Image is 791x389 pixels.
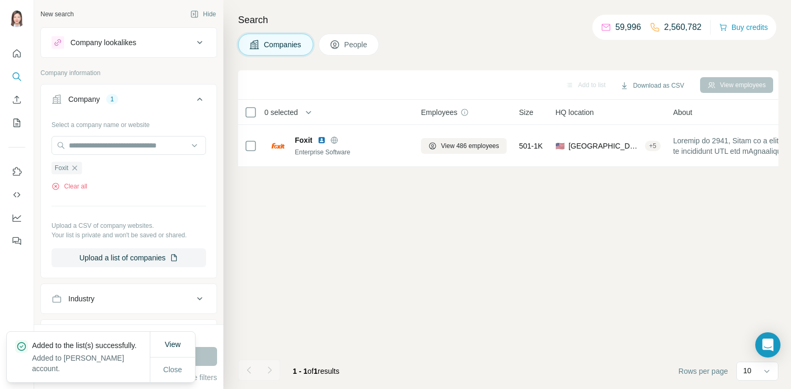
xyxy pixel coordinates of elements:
p: 59,996 [615,21,641,34]
button: Dashboard [8,208,25,227]
button: View [157,335,188,354]
span: About [673,107,693,118]
button: Use Surfe on LinkedIn [8,162,25,181]
div: + 5 [645,141,661,151]
button: View 486 employees [421,138,507,154]
button: My lists [8,113,25,132]
div: Company lookalikes [70,37,136,48]
p: 10 [743,365,752,376]
span: View 486 employees [441,141,499,151]
span: HQ location [556,107,594,118]
span: results [293,367,340,375]
span: 1 [314,367,318,375]
span: People [344,39,368,50]
div: Industry [68,293,95,304]
button: Close [156,360,190,379]
button: Clear all [52,182,87,191]
div: 1 [106,94,118,104]
button: Feedback [8,232,25,250]
span: 0 selected [264,107,298,118]
span: Size [519,107,533,118]
button: Enrich CSV [8,90,25,109]
button: Industry [41,286,217,311]
span: Foxit [295,135,312,145]
button: Download as CSV [613,78,691,93]
span: Foxit [55,163,68,173]
p: Added to the list(s) successfully. [32,340,150,351]
button: Hide [183,6,223,22]
button: Quick start [8,44,25,63]
p: Upload a CSV of company websites. [52,221,206,230]
h4: Search [238,13,778,27]
button: Company lookalikes [41,30,217,55]
div: Open Intercom Messenger [755,332,780,358]
span: [GEOGRAPHIC_DATA], [US_STATE] [569,141,641,151]
button: Company1 [41,87,217,116]
img: Avatar [8,10,25,27]
button: Upload a list of companies [52,248,206,267]
div: Company [68,94,100,104]
span: 🇺🇸 [556,141,564,151]
p: Company information [40,68,217,78]
span: 501-1K [519,141,543,151]
span: Rows per page [679,366,728,376]
div: New search [40,9,74,19]
p: Added to [PERSON_NAME] account. [32,353,150,374]
button: Search [8,67,25,86]
button: Use Surfe API [8,185,25,204]
div: Select a company name or website [52,116,206,130]
img: LinkedIn logo [317,136,326,144]
span: 1 - 1 [293,367,307,375]
button: HQ location [41,322,217,347]
div: Enterprise Software [295,148,408,157]
p: 2,560,782 [664,21,702,34]
span: Close [163,364,182,375]
img: Logo of Foxit [270,138,286,154]
span: Employees [421,107,457,118]
span: View [165,340,180,349]
span: of [307,367,314,375]
p: Your list is private and won't be saved or shared. [52,230,206,240]
button: Buy credits [719,20,768,35]
span: Companies [264,39,302,50]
